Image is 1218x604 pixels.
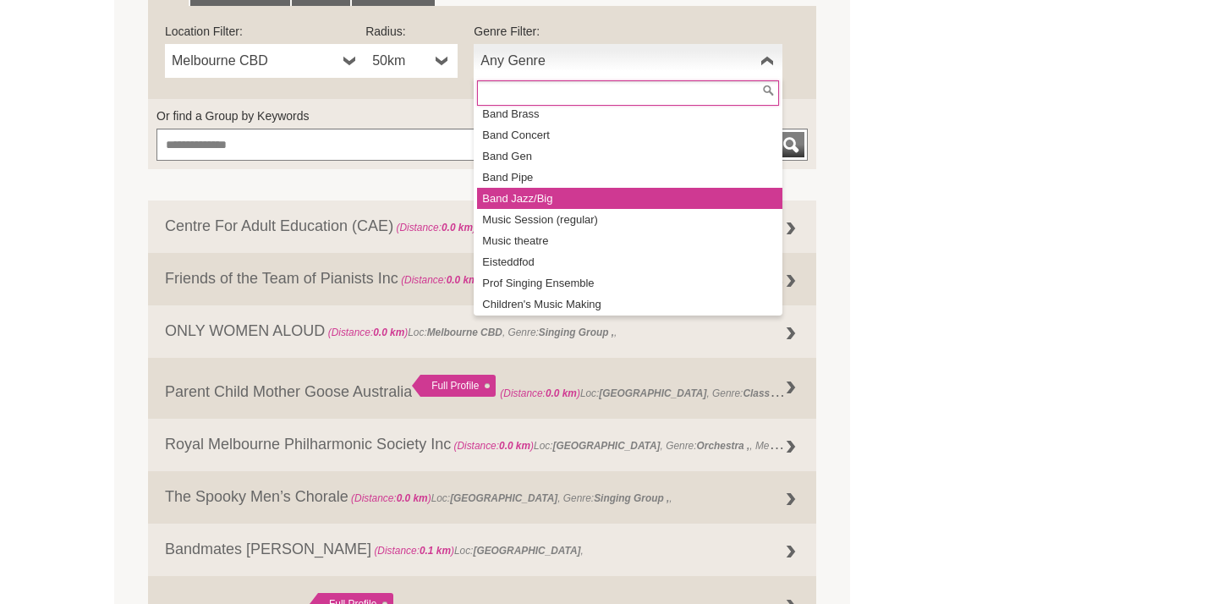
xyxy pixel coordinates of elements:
[365,23,458,40] label: Radius:
[348,492,672,504] span: Loc: , Genre: ,
[148,253,816,305] a: Friends of the Team of Pianists Inc (Distance:0.0 km)Loc:Various suburbs across [GEOGRAPHIC_DATA]...
[553,440,661,452] strong: [GEOGRAPHIC_DATA]
[539,327,614,338] strong: Singing Group ,
[477,294,782,315] li: Children's Music Making
[365,44,458,78] a: 50km
[697,440,750,452] strong: Orchestra ,
[148,200,816,253] a: Centre For Adult Education (CAE) (Distance:0.0 km)Loc:Melbouren, Genre:Singing Group ,, Members:V...
[743,383,827,400] strong: Class Workshop ,
[451,436,816,453] span: Loc: , Genre: , Members:
[397,492,428,504] strong: 0.0 km
[373,327,404,338] strong: 0.0 km
[477,103,782,124] li: Band Brass
[412,375,496,397] div: Full Profile
[371,545,584,557] span: Loc: ,
[148,524,816,576] a: Bandmates [PERSON_NAME] (Distance:0.1 km)Loc:[GEOGRAPHIC_DATA],
[172,51,337,71] span: Melbourne CBD
[477,251,782,272] li: Eisteddfod
[800,440,817,452] strong: 160
[447,274,478,286] strong: 0.0 km
[450,492,557,504] strong: [GEOGRAPHIC_DATA]
[401,274,481,286] span: (Distance: )
[442,222,473,233] strong: 0.0 km
[165,23,365,40] label: Location Filter:
[453,440,534,452] span: (Distance: )
[477,167,782,188] li: Band Pipe
[477,146,782,167] li: Band Gen
[474,23,782,40] label: Genre Filter:
[420,545,451,557] strong: 0.1 km
[546,387,577,399] strong: 0.0 km
[148,419,816,471] a: Royal Melbourne Philharmonic Society Inc (Distance:0.0 km)Loc:[GEOGRAPHIC_DATA], Genre:Orchestra ...
[393,222,738,233] span: Loc: , Genre: , Members:
[328,327,409,338] span: (Distance: )
[477,272,782,294] li: Prof Singing Ensemble
[148,305,816,358] a: ONLY WOMEN ALOUD (Distance:0.0 km)Loc:Melbourne CBD, Genre:Singing Group ,,
[477,188,782,209] li: Band Jazz/Big
[477,230,782,251] li: Music theatre
[499,440,530,452] strong: 0.0 km
[594,492,669,504] strong: Singing Group ,
[398,270,883,287] span: Loc: , Genre: ,
[477,209,782,230] li: Music Session (regular)
[500,387,580,399] span: (Distance: )
[351,492,431,504] span: (Distance: )
[500,383,830,400] span: Loc: , Genre: ,
[156,107,808,124] label: Or find a Group by Keywords
[474,44,782,78] a: Any Genre
[372,51,429,71] span: 50km
[473,545,580,557] strong: [GEOGRAPHIC_DATA]
[599,387,706,399] strong: [GEOGRAPHIC_DATA]
[427,327,502,338] strong: Melbourne CBD
[480,51,754,71] span: Any Genre
[325,327,617,338] span: Loc: , Genre: ,
[477,124,782,146] li: Band Concert
[148,358,816,419] a: Parent Child Mother Goose Australia Full Profile (Distance:0.0 km)Loc:[GEOGRAPHIC_DATA], Genre:Cl...
[374,545,454,557] span: (Distance: )
[165,44,365,78] a: Melbourne CBD
[148,471,816,524] a: The Spooky Men’s Chorale (Distance:0.0 km)Loc:[GEOGRAPHIC_DATA], Genre:Singing Group ,,
[396,222,476,233] span: (Distance: )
